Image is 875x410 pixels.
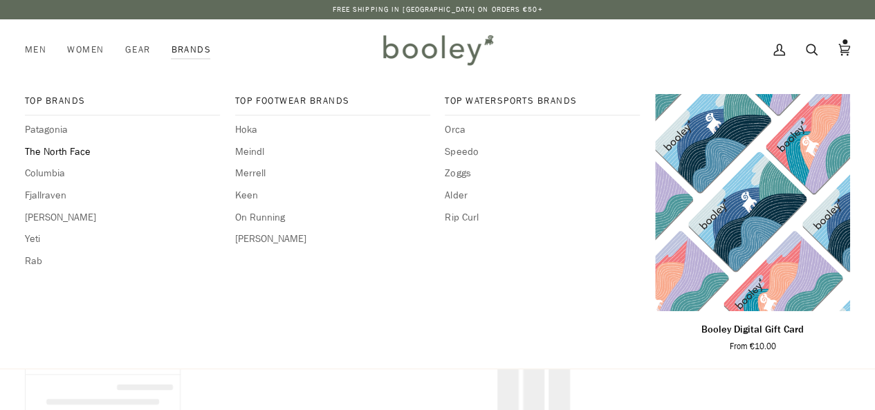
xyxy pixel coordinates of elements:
a: Merrell [235,166,430,181]
img: Booley [377,30,498,70]
a: Patagonia [25,122,220,138]
a: Rab [25,254,220,269]
a: Alder [445,188,640,203]
product-grid-item-variant: €10.00 [655,94,850,310]
p: Booley Digital Gift Card [701,322,804,337]
p: Free Shipping in [GEOGRAPHIC_DATA] on Orders €50+ [333,4,543,15]
a: Top Footwear Brands [235,94,430,115]
a: Rip Curl [445,210,640,225]
a: On Running [235,210,430,225]
a: Gear [115,19,161,80]
product-grid-item: Booley Digital Gift Card [655,94,850,353]
a: Orca [445,122,640,138]
span: Top Brands [25,94,220,108]
a: Yeti [25,232,220,247]
span: Top Watersports Brands [445,94,640,108]
a: Men [25,19,57,80]
span: Men [25,43,46,57]
a: Hoka [235,122,430,138]
a: Keen [235,188,430,203]
a: Booley Digital Gift Card [655,317,850,353]
span: From €10.00 [730,340,776,353]
a: [PERSON_NAME] [235,232,430,247]
a: Top Watersports Brands [445,94,640,115]
a: Meindl [235,145,430,160]
a: Fjallraven [25,188,220,203]
span: Top Footwear Brands [235,94,430,108]
div: Brands Top Brands Patagonia The North Face Columbia Fjallraven [PERSON_NAME] Yeti Rab Top Footwea... [160,19,221,80]
a: The North Face [25,145,220,160]
a: Speedo [445,145,640,160]
a: Brands [160,19,221,80]
a: Top Brands [25,94,220,115]
a: Booley Digital Gift Card [655,94,850,310]
a: [PERSON_NAME] [25,210,220,225]
a: Women [57,19,114,80]
a: Columbia [25,166,220,181]
span: Gear [125,43,151,57]
span: Women [67,43,104,57]
a: Zoggs [445,166,640,181]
